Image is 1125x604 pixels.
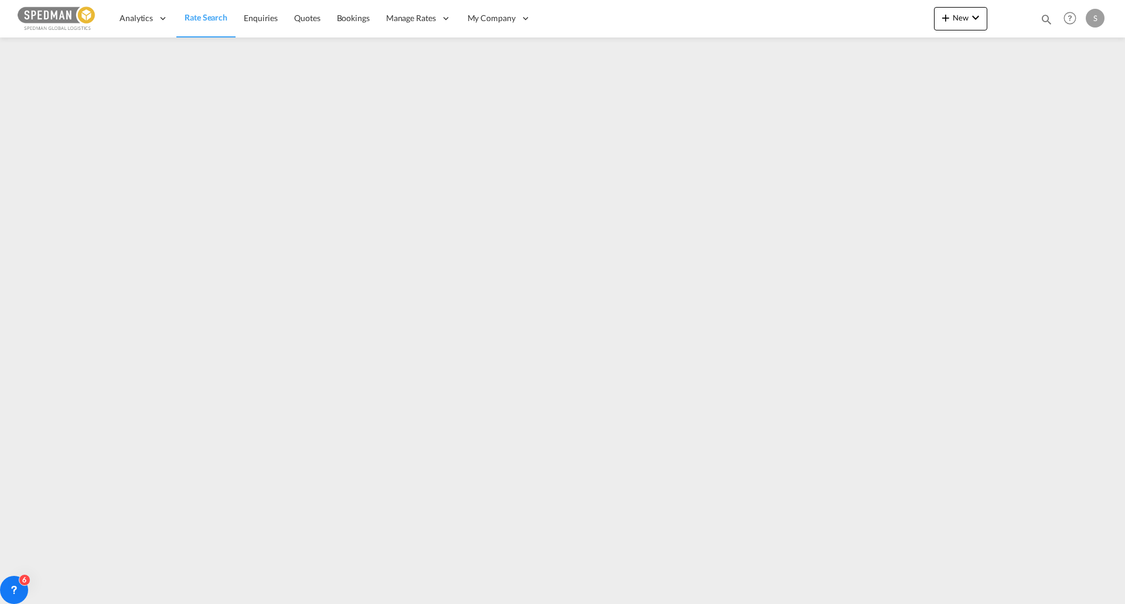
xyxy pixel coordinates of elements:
[244,13,278,23] span: Enquiries
[120,12,153,24] span: Analytics
[386,12,436,24] span: Manage Rates
[939,13,983,22] span: New
[1060,8,1086,29] div: Help
[1086,9,1104,28] div: S
[294,13,320,23] span: Quotes
[1040,13,1053,30] div: icon-magnify
[939,11,953,25] md-icon: icon-plus 400-fg
[18,5,97,32] img: c12ca350ff1b11efb6b291369744d907.png
[337,13,370,23] span: Bookings
[185,12,227,22] span: Rate Search
[934,7,987,30] button: icon-plus 400-fgNewicon-chevron-down
[969,11,983,25] md-icon: icon-chevron-down
[1040,13,1053,26] md-icon: icon-magnify
[468,12,516,24] span: My Company
[1060,8,1080,28] span: Help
